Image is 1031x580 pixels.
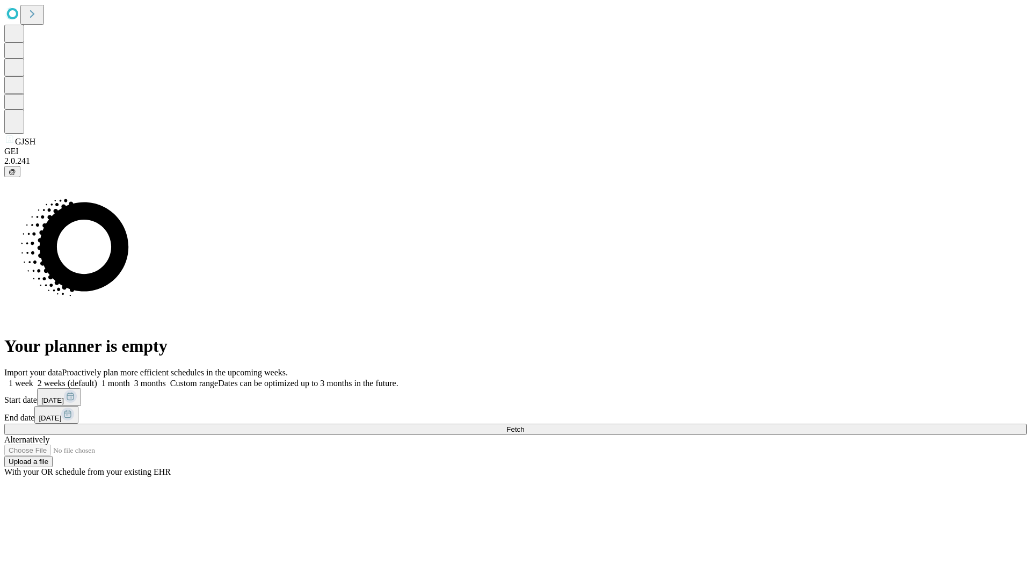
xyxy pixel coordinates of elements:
span: [DATE] [39,414,61,422]
span: With your OR schedule from your existing EHR [4,467,171,476]
span: @ [9,168,16,176]
span: 3 months [134,379,166,388]
span: GJSH [15,137,35,146]
button: [DATE] [37,388,81,406]
span: Dates can be optimized up to 3 months in the future. [218,379,398,388]
span: Fetch [506,425,524,433]
button: Fetch [4,424,1027,435]
div: 2.0.241 [4,156,1027,166]
span: Proactively plan more efficient schedules in the upcoming weeks. [62,368,288,377]
span: 1 month [101,379,130,388]
span: Import your data [4,368,62,377]
div: Start date [4,388,1027,406]
button: Upload a file [4,456,53,467]
h1: Your planner is empty [4,336,1027,356]
div: End date [4,406,1027,424]
span: 2 weeks (default) [38,379,97,388]
button: [DATE] [34,406,78,424]
span: Custom range [170,379,218,388]
button: @ [4,166,20,177]
div: GEI [4,147,1027,156]
span: [DATE] [41,396,64,404]
span: Alternatively [4,435,49,444]
span: 1 week [9,379,33,388]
